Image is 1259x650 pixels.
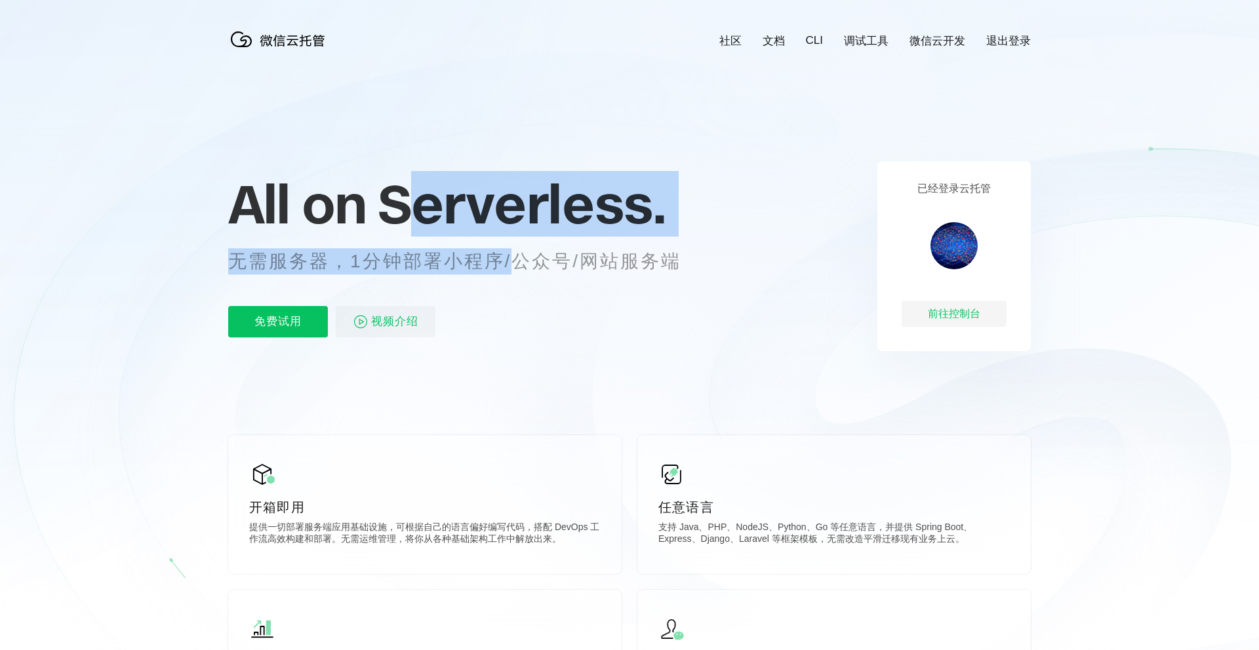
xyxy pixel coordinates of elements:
p: 已经登录云托管 [917,182,991,196]
a: 微信云托管 [228,43,333,54]
span: Serverless. [378,171,666,237]
a: CLI [806,34,823,47]
a: 社区 [719,33,742,48]
a: 退出登录 [986,33,1031,48]
p: 无需服务器，1分钟部署小程序/公众号/网站服务端 [228,248,706,275]
span: 视频介绍 [371,306,418,337]
img: video_play.svg [353,314,369,330]
p: 免费试用 [228,306,328,337]
a: 调试工具 [844,33,889,48]
a: 文档 [763,33,785,48]
p: 任意语言 [658,498,1010,516]
span: All on [228,171,365,237]
div: 前往控制台 [902,301,1007,327]
p: 提供一切部署服务端应用基础设施，可根据自己的语言偏好编写代码，搭配 DevOps 工作流高效构建和部署。无需运维管理，将你从各种基础架构工作中解放出来。 [249,522,601,548]
img: 微信云托管 [228,26,333,52]
a: 微信云开发 [909,33,965,48]
p: 支持 Java、PHP、NodeJS、Python、Go 等任意语言，并提供 Spring Boot、Express、Django、Laravel 等框架模板，无需改造平滑迁移现有业务上云。 [658,522,1010,548]
p: 开箱即用 [249,498,601,516]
